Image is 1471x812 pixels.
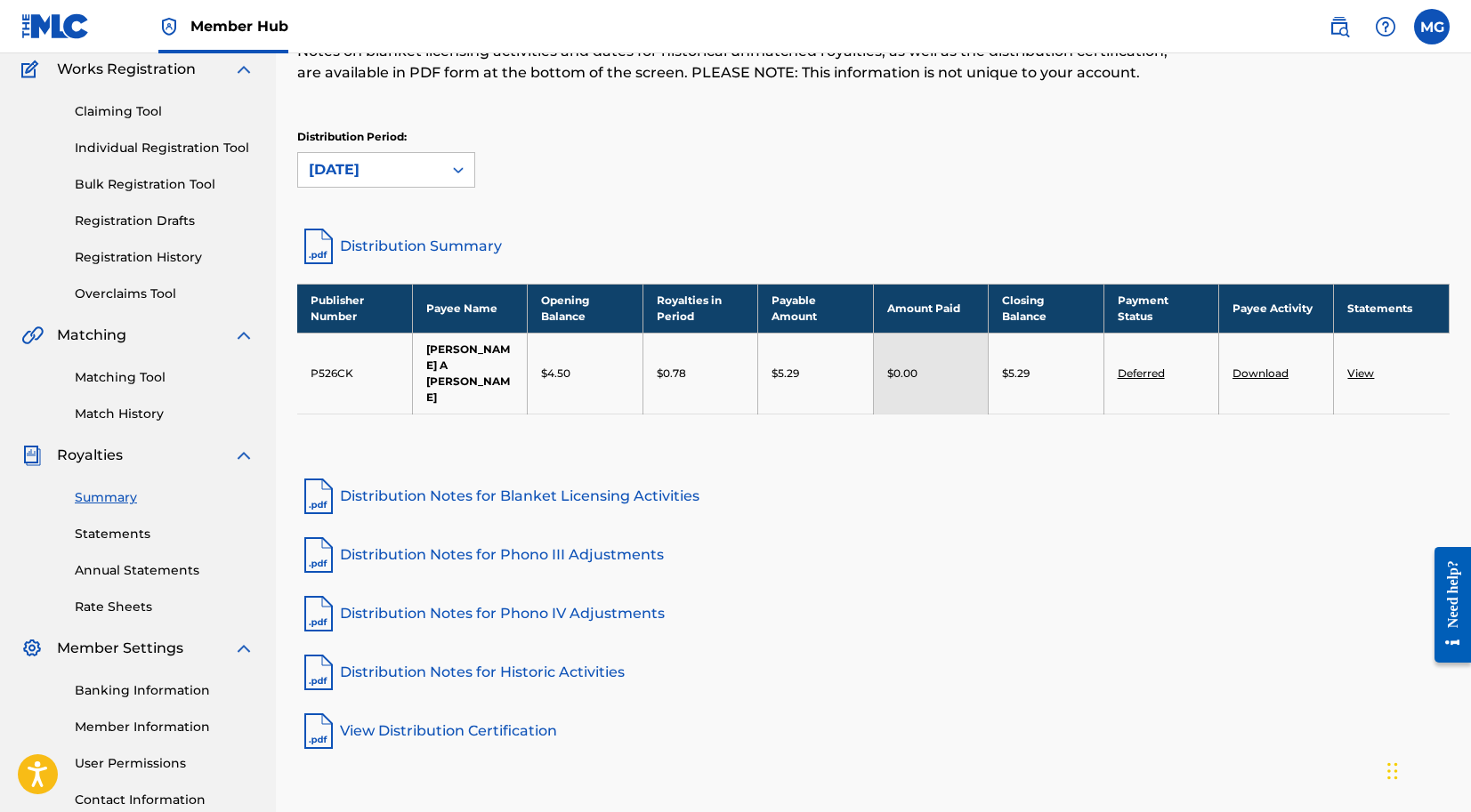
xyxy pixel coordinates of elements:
[75,175,255,194] a: Bulk Registration Tool
[297,225,340,268] img: distribution-summary-pdf
[75,139,255,157] a: Individual Registration Tool
[873,284,988,333] th: Amount Paid
[57,445,123,466] span: Royalties
[21,13,90,39] img: MLC Logo
[989,284,1103,333] th: Closing Balance
[297,651,1450,694] a: Distribution Notes for Historic Activities
[1421,532,1471,679] iframe: Resource Center
[297,592,340,635] img: pdf
[1368,9,1403,44] div: Help
[297,41,1184,84] p: Notes on blanket licensing activities and dates for historical unmatched royalties, as well as th...
[75,791,255,809] a: Contact Information
[887,366,917,382] p: $0.00
[1233,366,1289,380] a: Download
[1382,727,1471,812] iframe: Chat Widget
[233,445,255,466] img: expand
[21,445,43,466] img: Royalties
[412,333,527,414] td: [PERSON_NAME] A [PERSON_NAME]
[297,534,1450,576] a: Distribution Notes for Phono III Adjustments
[412,284,527,333] th: Payee Name
[1118,366,1165,380] a: Deferred
[21,638,43,659] img: Member Settings
[1329,16,1350,37] img: search
[297,475,340,518] img: pdf
[1002,366,1030,382] p: $5.29
[233,325,255,346] img: expand
[657,366,686,382] p: $0.78
[297,225,1450,268] a: Distribution Summary
[297,534,340,576] img: pdf
[309,159,432,181] div: [DATE]
[1414,9,1450,44] div: User Menu
[1347,366,1374,380] a: View
[233,59,255,80] img: expand
[21,59,44,80] img: Works Registration
[75,681,255,700] a: Banking Information
[75,754,255,773] a: User Permissions
[75,561,255,580] a: Annual Statements
[541,366,570,382] p: $4.50
[528,284,643,333] th: Opening Balance
[75,212,255,230] a: Registration Drafts
[75,525,255,543] a: Statements
[643,284,757,333] th: Royalties in Period
[233,638,255,659] img: expand
[57,325,126,346] span: Matching
[75,488,255,507] a: Summary
[297,592,1450,635] a: Distribution Notes for Phono IV Adjustments
[57,638,183,659] span: Member Settings
[1334,284,1450,333] th: Statements
[297,475,1450,518] a: Distribution Notes for Blanket Licensing Activities
[1321,9,1357,44] a: Public Search
[1219,284,1334,333] th: Payee Activity
[57,59,196,80] span: Works Registration
[1375,16,1396,37] img: help
[297,651,340,694] img: pdf
[75,405,255,423] a: Match History
[21,325,44,346] img: Matching
[190,16,288,36] span: Member Hub
[158,16,180,37] img: Top Rightsholder
[75,598,255,616] a: Rate Sheets
[1103,284,1218,333] th: Payment Status
[297,129,475,145] p: Distribution Period:
[297,710,1450,752] a: View Distribution Certification
[75,102,255,121] a: Claiming Tool
[758,284,873,333] th: Payable Amount
[75,368,255,387] a: Matching Tool
[297,333,412,414] td: P526CK
[75,248,255,267] a: Registration History
[1387,744,1398,798] div: Drag
[297,710,340,752] img: pdf
[75,285,255,303] a: Overclaims Tool
[297,284,412,333] th: Publisher Number
[772,366,799,382] p: $5.29
[75,718,255,736] a: Member Information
